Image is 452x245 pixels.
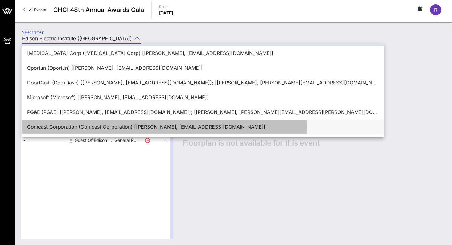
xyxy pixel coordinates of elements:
[21,134,67,146] div: -
[113,134,138,146] p: General R…
[29,7,46,12] span: All Events
[27,50,379,56] div: [MEDICAL_DATA] Corp ([MEDICAL_DATA] Corp) [[PERSON_NAME], [EMAIL_ADDRESS][DOMAIN_NAME]]
[183,138,320,148] span: Floorplan is not available for this event
[75,134,113,146] div: Guest Of Edison Electric Institute
[430,4,441,15] div: R
[21,97,67,110] div: -
[27,65,379,71] div: Oportun (Oportun) [[PERSON_NAME], [EMAIL_ADDRESS][DOMAIN_NAME]]
[21,88,67,95] span: Table, Seat
[22,30,44,34] label: Select group
[21,122,67,134] div: -
[27,95,379,100] div: Microsoft (Microsoft) [[PERSON_NAME], [EMAIL_ADDRESS][DOMAIN_NAME]]
[27,109,379,115] div: PG&E (PG&E) [[PERSON_NAME], [EMAIL_ADDRESS][DOMAIN_NAME]]; [[PERSON_NAME], [PERSON_NAME][EMAIL_AD...
[434,7,437,13] span: R
[53,5,144,14] span: CHCI 48th Annual Awards Gala
[20,5,50,15] a: All Events
[27,80,379,86] div: DoorDash (DoorDash) [[PERSON_NAME], [EMAIL_ADDRESS][DOMAIN_NAME]]; [[PERSON_NAME], [PERSON_NAME][...
[21,110,67,122] div: -
[159,10,174,16] p: [DATE]
[159,4,174,10] p: Date
[27,124,379,130] div: Comcast Corporation (Comcast Corporation) [[PERSON_NAME], [EMAIL_ADDRESS][DOMAIN_NAME]]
